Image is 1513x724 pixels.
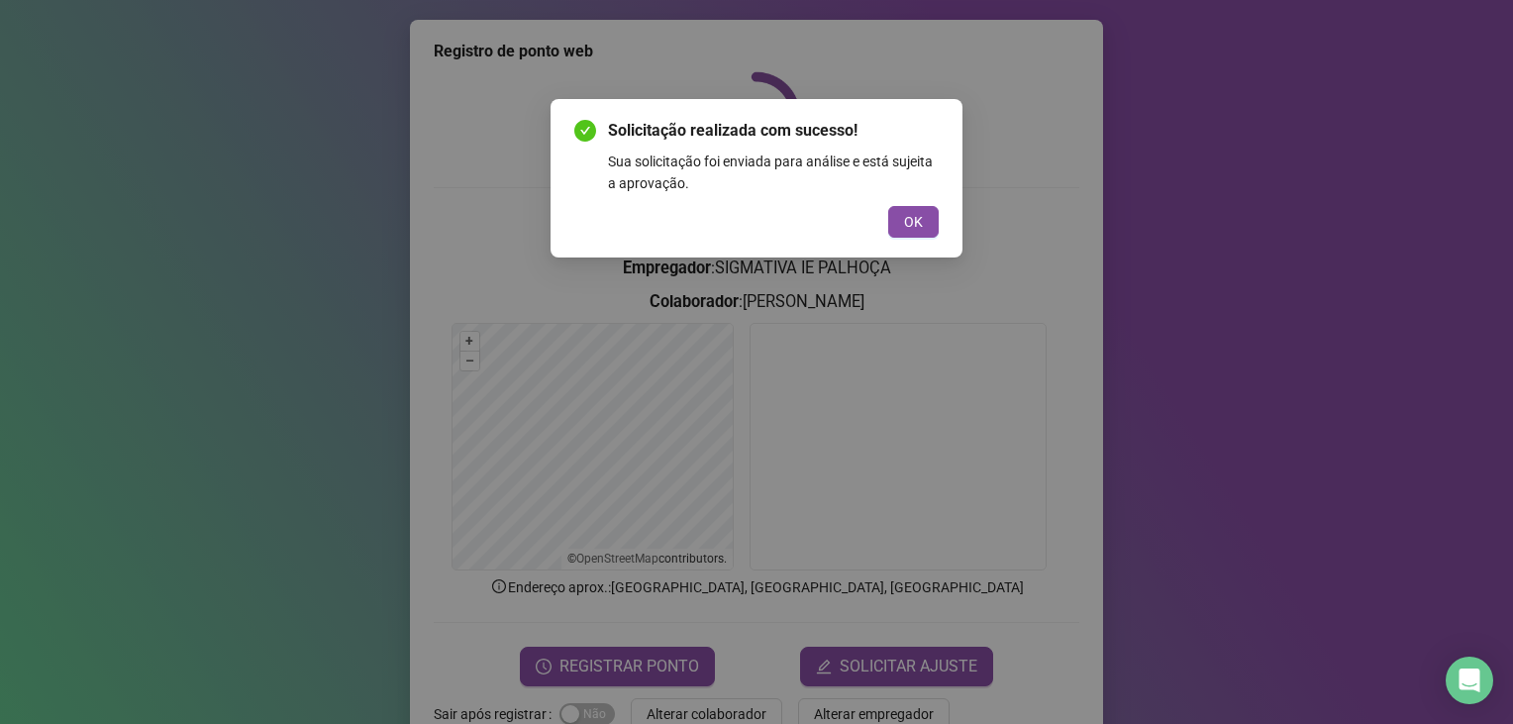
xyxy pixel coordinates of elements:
button: OK [888,206,939,238]
div: Sua solicitação foi enviada para análise e está sujeita a aprovação. [608,151,939,194]
span: check-circle [574,120,596,142]
span: Solicitação realizada com sucesso! [608,119,939,143]
span: OK [904,211,923,233]
div: Open Intercom Messenger [1446,657,1493,704]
